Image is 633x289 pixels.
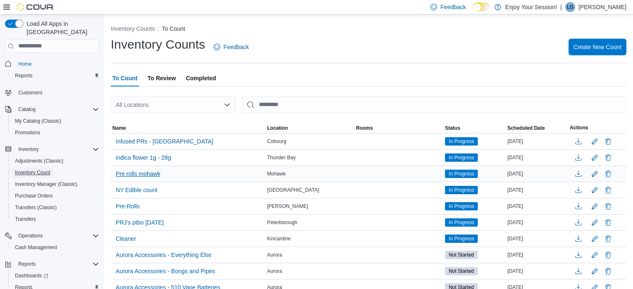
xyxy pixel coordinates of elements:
[590,200,600,212] button: Edit count details
[15,244,57,251] span: Cash Management
[12,168,54,178] a: Inventory Count
[18,61,32,67] span: Home
[15,272,48,279] span: Dashboards
[570,124,588,131] span: Actions
[8,242,102,253] button: Cash Management
[15,59,99,69] span: Home
[12,242,60,252] a: Cash Management
[15,231,46,241] button: Operations
[15,169,50,176] span: Inventory Count
[506,217,568,227] div: [DATE]
[15,59,35,69] a: Home
[12,156,67,166] a: Adjustments (Classic)
[15,259,99,269] span: Reports
[186,70,216,86] span: Completed
[445,218,478,227] span: In Progress
[603,266,613,276] button: Delete
[505,2,557,12] p: Enjoy Your Session!
[590,151,600,164] button: Edit count details
[2,258,102,270] button: Reports
[449,186,474,194] span: In Progress
[603,201,613,211] button: Delete
[116,170,160,178] span: Pre rolls mohawk
[15,216,36,222] span: Transfers
[603,153,613,163] button: Delete
[267,154,296,161] span: Thunder Bay
[12,128,44,138] a: Promotions
[354,123,443,133] button: Rooms
[506,266,568,276] div: [DATE]
[449,138,474,145] span: In Progress
[116,251,211,259] span: Aurora Accessories - Everything Else
[15,193,53,199] span: Purchase Orders
[18,232,43,239] span: Operations
[15,72,32,79] span: Reports
[473,11,473,12] span: Dark Mode
[267,170,286,177] span: Mohawk
[267,138,286,145] span: Cobourg
[590,249,600,261] button: Edit count details
[449,235,474,242] span: In Progress
[111,25,155,32] button: Inventory Counts
[506,250,568,260] div: [DATE]
[8,167,102,178] button: Inventory Count
[12,71,36,81] a: Reports
[8,115,102,127] button: My Catalog (Classic)
[147,70,176,86] span: To Review
[116,186,157,194] span: NY Edible count
[445,235,478,243] span: In Progress
[445,186,478,194] span: In Progress
[267,203,308,210] span: [PERSON_NAME]
[573,43,621,51] span: Create New Count
[223,43,249,51] span: Feedback
[12,271,52,281] a: Dashboards
[18,89,42,96] span: Customers
[445,137,478,146] span: In Progress
[111,36,205,53] h1: Inventory Counts
[507,125,545,131] span: Scheduled Date
[267,219,298,226] span: Peterborough
[603,169,613,179] button: Delete
[449,170,474,178] span: In Progress
[590,216,600,229] button: Edit count details
[440,3,466,11] span: Feedback
[112,70,137,86] span: To Count
[17,3,54,11] img: Cova
[445,170,478,178] span: In Progress
[224,101,231,108] button: Open list of options
[112,125,126,131] span: Name
[12,271,99,281] span: Dashboards
[12,214,99,224] span: Transfers
[603,217,613,227] button: Delete
[12,128,99,138] span: Promotions
[2,86,102,99] button: Customers
[590,135,600,148] button: Edit count details
[267,235,291,242] span: Kincardine
[8,270,102,282] a: Dashboards
[111,123,266,133] button: Name
[506,185,568,195] div: [DATE]
[506,153,568,163] div: [DATE]
[15,129,40,136] span: Promotions
[445,202,478,210] span: In Progress
[560,2,562,12] p: |
[567,2,573,12] span: LG
[112,216,167,229] button: PRJ's ptbo [DATE]
[445,251,478,259] span: Not Started
[12,191,56,201] a: Purchase Orders
[12,203,60,212] a: Transfers (Classic)
[568,39,626,55] button: Create New Count
[267,268,282,274] span: Aurora
[590,232,600,245] button: Edit count details
[8,202,102,213] button: Transfers (Classic)
[116,267,215,275] span: Aurora Accessories - Bongs and Pipes
[112,184,161,196] button: NY Edible count
[506,169,568,179] div: [DATE]
[445,153,478,162] span: In Progress
[445,267,478,275] span: Not Started
[603,234,613,244] button: Delete
[8,70,102,82] button: Reports
[15,87,99,98] span: Customers
[449,154,474,161] span: In Progress
[12,156,99,166] span: Adjustments (Classic)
